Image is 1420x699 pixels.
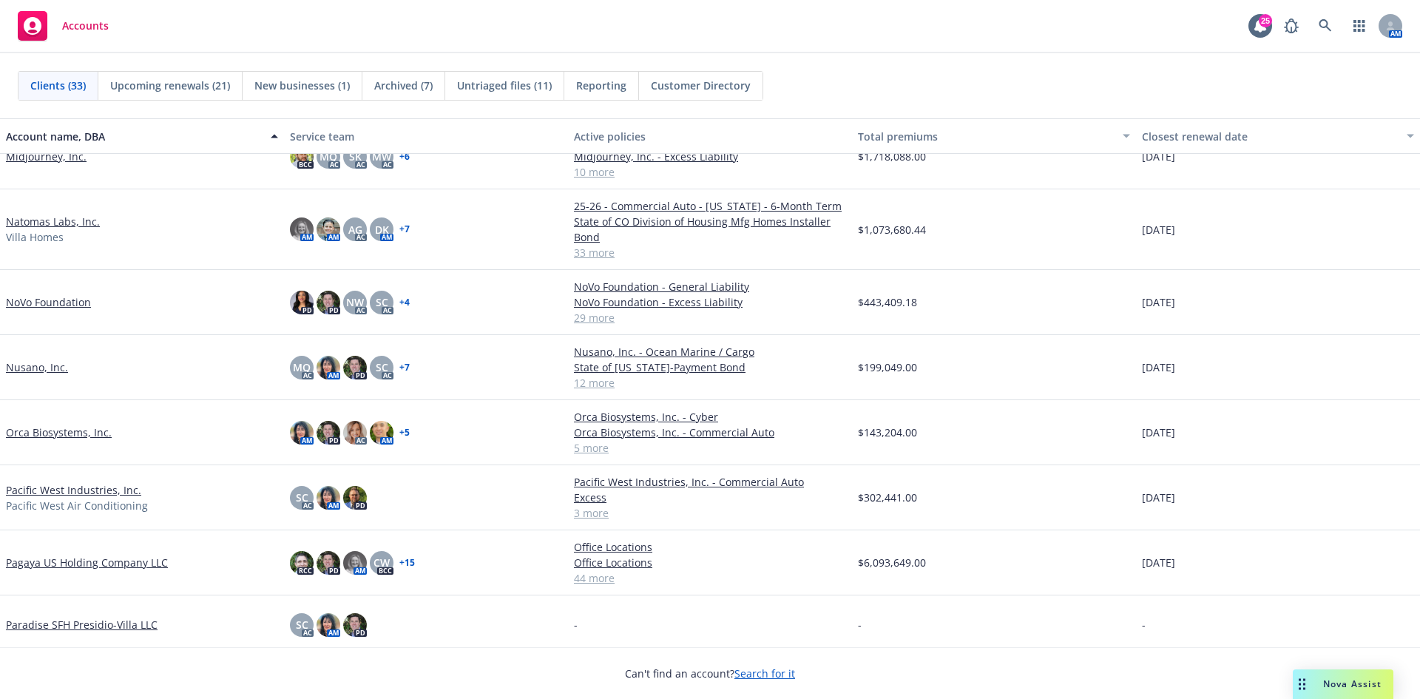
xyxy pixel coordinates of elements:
div: Service team [290,129,562,144]
span: [DATE] [1142,294,1175,310]
img: photo [343,551,367,575]
a: Paradise SFH Presidio-Villa LLC [6,617,158,632]
span: [DATE] [1142,149,1175,164]
span: SC [376,294,388,310]
a: Midjourney, Inc. - Excess Liability [574,149,846,164]
span: Untriaged files (11) [457,78,552,93]
span: CW [373,555,390,570]
button: Service team [284,118,568,154]
div: Closest renewal date [1142,129,1398,144]
button: Nova Assist [1293,669,1393,699]
a: 44 more [574,570,846,586]
div: Total premiums [858,129,1114,144]
a: Search [1311,11,1340,41]
span: [DATE] [1142,222,1175,237]
a: Accounts [12,5,115,47]
a: 10 more [574,164,846,180]
span: [DATE] [1142,555,1175,570]
span: [DATE] [1142,359,1175,375]
img: photo [290,421,314,445]
span: Upcoming renewals (21) [110,78,230,93]
button: Closest renewal date [1136,118,1420,154]
span: Reporting [576,78,626,93]
img: photo [343,421,367,445]
a: Natomas Labs, Inc. [6,214,100,229]
span: - [1142,617,1146,632]
span: New businesses (1) [254,78,350,93]
img: photo [317,613,340,637]
a: + 15 [399,558,415,567]
img: photo [317,356,340,379]
div: Account name, DBA [6,129,262,144]
a: Report a Bug [1277,11,1306,41]
a: Nusano, Inc. [6,359,68,375]
img: photo [317,551,340,575]
span: MW [372,149,391,164]
img: photo [317,421,340,445]
a: State of CO Division of Housing Mfg Homes Installer Bond [574,214,846,245]
a: Orca Biosystems, Inc. - Commercial Auto [574,425,846,440]
span: Can't find an account? [625,666,795,681]
span: Clients (33) [30,78,86,93]
img: photo [290,145,314,169]
a: + 7 [399,363,410,372]
a: Office Locations [574,539,846,555]
span: NW [346,294,364,310]
a: 33 more [574,245,846,260]
a: 25-26 - Commercial Auto - [US_STATE] - 6-Month Term [574,198,846,214]
img: photo [317,486,340,510]
a: Nusano, Inc. - Ocean Marine / Cargo [574,344,846,359]
span: SK [349,149,362,164]
a: + 6 [399,152,410,161]
span: - [858,617,862,632]
a: Pacific West Industries, Inc. - Commercial Auto [574,474,846,490]
span: MQ [293,359,311,375]
a: 3 more [574,505,846,521]
span: SC [296,617,308,632]
a: Orca Biosystems, Inc. [6,425,112,440]
span: - [574,617,578,632]
span: $1,073,680.44 [858,222,926,237]
button: Active policies [568,118,852,154]
span: Nova Assist [1323,678,1382,690]
span: MQ [319,149,337,164]
a: 12 more [574,375,846,391]
span: DK [375,222,389,237]
img: photo [370,421,393,445]
img: photo [317,291,340,314]
img: photo [317,217,340,241]
span: $143,204.00 [858,425,917,440]
a: Office Locations [574,555,846,570]
a: + 7 [399,225,410,234]
span: $443,409.18 [858,294,917,310]
span: Villa Homes [6,229,64,245]
a: NoVo Foundation [6,294,91,310]
a: 5 more [574,440,846,456]
img: photo [343,486,367,510]
a: Pacific West Industries, Inc. [6,482,141,498]
span: $302,441.00 [858,490,917,505]
a: Switch app [1345,11,1374,41]
div: Active policies [574,129,846,144]
a: + 5 [399,428,410,437]
span: Accounts [62,20,109,32]
img: photo [290,291,314,314]
img: photo [343,613,367,637]
span: [DATE] [1142,490,1175,505]
a: 29 more [574,310,846,325]
span: $199,049.00 [858,359,917,375]
span: SC [376,359,388,375]
a: Pagaya US Holding Company LLC [6,555,168,570]
a: State of [US_STATE]-Payment Bond [574,359,846,375]
div: 25 [1259,14,1272,27]
span: $1,718,088.00 [858,149,926,164]
a: Orca Biosystems, Inc. - Cyber [574,409,846,425]
a: NoVo Foundation - General Liability [574,279,846,294]
a: NoVo Foundation - Excess Liability [574,294,846,310]
span: SC [296,490,308,505]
